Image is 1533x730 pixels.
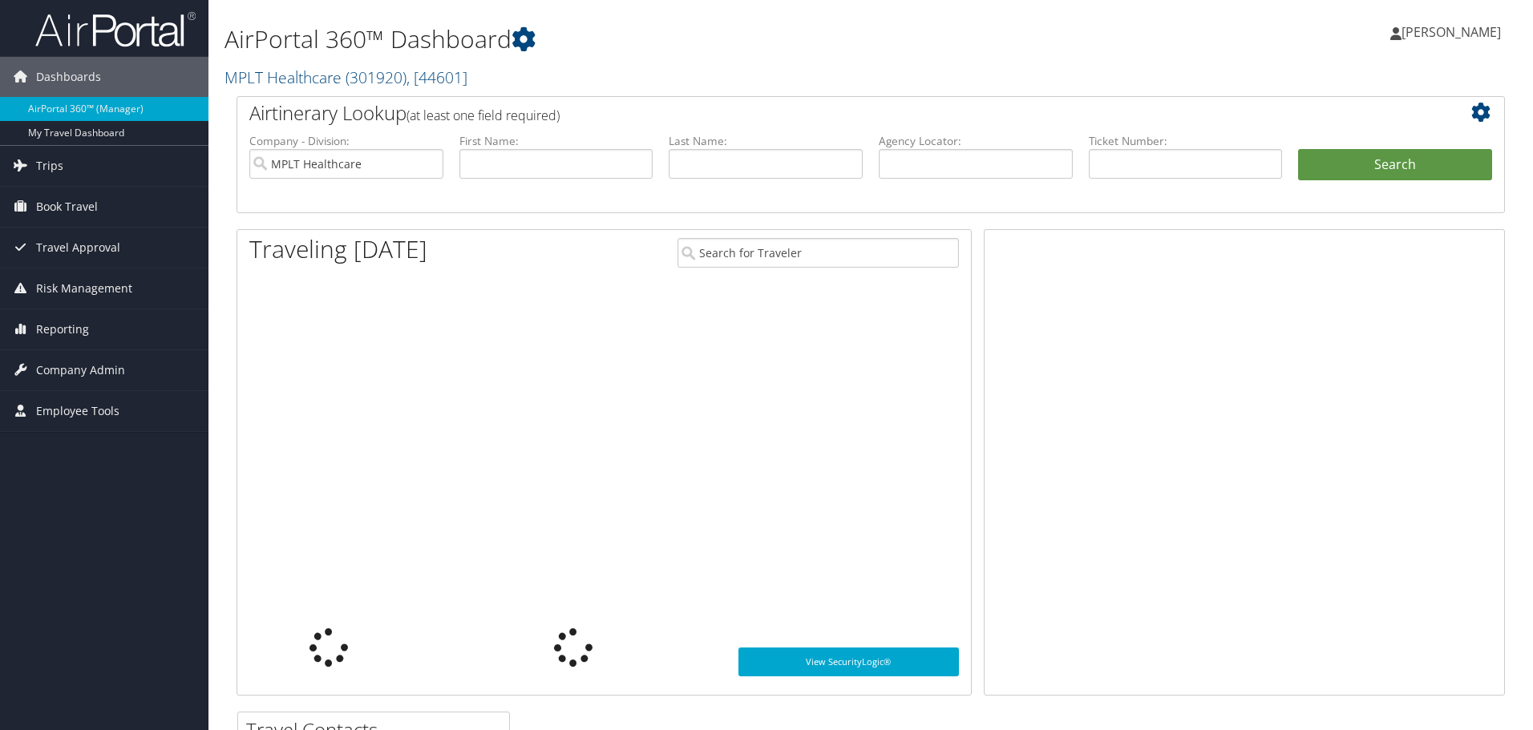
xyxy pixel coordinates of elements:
[36,350,125,390] span: Company Admin
[249,232,427,266] h1: Traveling [DATE]
[36,309,89,349] span: Reporting
[678,238,959,268] input: Search for Traveler
[407,67,467,88] span: , [ 44601 ]
[1402,23,1501,41] span: [PERSON_NAME]
[879,133,1073,149] label: Agency Locator:
[249,99,1386,127] h2: Airtinerary Lookup
[36,268,132,309] span: Risk Management
[35,10,196,48] img: airportal-logo.png
[36,146,63,186] span: Trips
[224,22,1086,56] h1: AirPortal 360™ Dashboard
[459,133,653,149] label: First Name:
[738,647,959,676] a: View SecurityLogic®
[36,57,101,97] span: Dashboards
[1298,149,1492,181] button: Search
[1390,8,1517,56] a: [PERSON_NAME]
[1089,133,1283,149] label: Ticket Number:
[224,67,467,88] a: MPLT Healthcare
[249,133,443,149] label: Company - Division:
[36,391,119,431] span: Employee Tools
[407,107,560,124] span: (at least one field required)
[36,187,98,227] span: Book Travel
[669,133,863,149] label: Last Name:
[346,67,407,88] span: ( 301920 )
[36,228,120,268] span: Travel Approval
